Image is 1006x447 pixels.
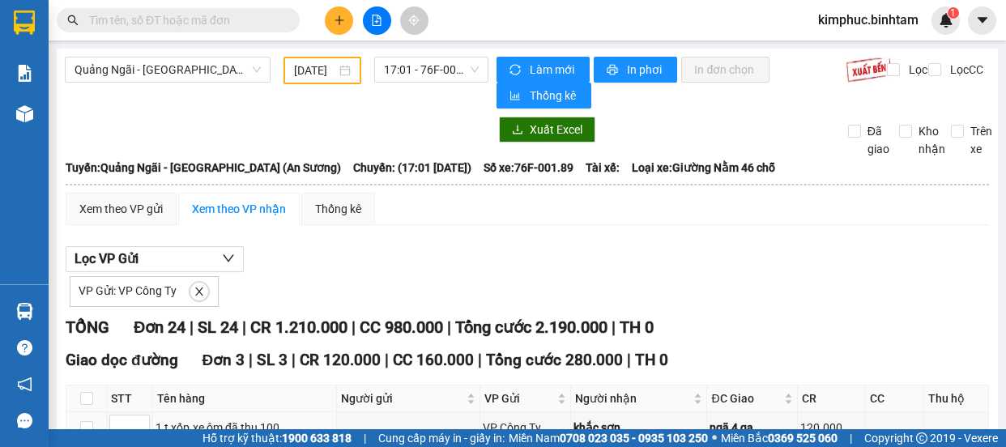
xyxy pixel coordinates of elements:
span: | [385,351,389,369]
div: Xem theo VP nhận [192,200,286,218]
img: 9k= [846,57,892,83]
span: ĐC Giao [711,390,780,407]
span: kimphuc.binhtam [805,10,931,30]
span: | [292,351,296,369]
span: Loại xe: Giường Nằm 46 chỗ [632,159,775,177]
img: warehouse-icon [16,303,33,320]
span: question-circle [17,340,32,355]
th: Thu hộ [924,385,989,412]
span: message [17,413,32,428]
span: bar-chart [509,90,523,103]
button: bar-chartThống kê [497,83,591,109]
span: Giao dọc đường [66,351,178,369]
span: CR 1.210.000 [250,317,347,337]
div: Xem theo VP gửi [79,200,163,218]
span: search [67,15,79,26]
div: ngã 4 ga [710,419,794,436]
span: Lọc CC [944,61,986,79]
span: Lọc CR [902,61,944,79]
span: Tài xế: [586,159,620,177]
span: Người nhận [575,390,690,407]
button: downloadXuất Excel [499,117,595,143]
span: In phơi [627,61,664,79]
button: aim [400,6,428,35]
span: Tổng cước 280.000 [486,351,623,369]
span: close [190,286,208,297]
span: Trên xe [964,122,999,158]
span: VP Gửi: VP Công Ty [79,284,177,297]
span: aim [408,15,420,26]
span: Hỗ trợ kỹ thuật: [202,429,352,447]
strong: 0708 023 035 - 0935 103 250 [560,432,708,445]
span: Kho nhận [912,122,952,158]
span: Người gửi [341,390,463,407]
td: VP Công Ty [480,412,571,444]
button: caret-down [968,6,996,35]
img: logo-vxr [14,11,35,35]
input: 12/10/2025 [294,62,336,79]
strong: 0369 525 060 [768,432,838,445]
th: Tên hàng [153,385,337,412]
span: CC 980.000 [360,317,443,337]
span: 1 [950,7,956,19]
span: TH 0 [620,317,654,337]
span: | [364,429,366,447]
span: VP Gửi [484,390,554,407]
span: ⚪️ [712,435,717,441]
span: Lọc VP Gửi [75,249,139,269]
span: Miền Bắc [721,429,838,447]
span: Miền Nam [509,429,708,447]
span: | [447,317,451,337]
img: solution-icon [16,65,33,82]
span: Chuyến: (17:01 [DATE]) [353,159,471,177]
span: Số xe: 76F-001.89 [484,159,573,177]
span: download [512,124,523,137]
img: icon-new-feature [939,13,953,28]
span: down [222,252,235,265]
span: SL 24 [198,317,238,337]
input: Tìm tên, số ĐT hoặc mã đơn [89,11,280,29]
span: SL 3 [257,351,288,369]
span: TH 0 [635,351,668,369]
span: | [612,317,616,337]
span: | [242,317,246,337]
span: 17:01 - 76F-001.89 [384,57,479,82]
div: 1 t xốp.xe ôm đã thu 100 [156,419,334,436]
button: printerIn phơi [594,57,677,83]
span: caret-down [975,13,990,28]
span: copyright [916,432,927,444]
button: syncLàm mới [497,57,590,83]
span: | [627,351,631,369]
div: Thống kê [315,200,361,218]
span: | [190,317,194,337]
div: 120.000 [800,419,863,436]
button: Lọc VP Gửi [66,246,244,272]
span: Đơn 24 [134,317,185,337]
button: file-add [363,6,391,35]
button: In đơn chọn [681,57,769,83]
sup: 1 [948,7,959,19]
span: printer [607,64,620,77]
span: TỔNG [66,317,109,337]
span: | [478,351,482,369]
span: CR 120.000 [300,351,381,369]
button: plus [325,6,353,35]
button: close [190,282,209,301]
span: Làm mới [530,61,577,79]
span: | [249,351,253,369]
img: warehouse-icon [16,105,33,122]
th: CC [866,385,925,412]
th: CR [798,385,866,412]
span: Đã giao [861,122,896,158]
div: khắc sơn [573,419,704,436]
span: file-add [371,15,382,26]
strong: 1900 633 818 [282,432,352,445]
span: Thống kê [530,87,578,104]
div: VP Công Ty [483,419,568,436]
th: STT [107,385,153,412]
span: Quảng Ngãi - Sài Gòn (An Sương) [75,57,261,82]
span: | [850,429,852,447]
span: Cung cấp máy in - giấy in: [378,429,505,447]
span: sync [509,64,523,77]
span: Tổng cước 2.190.000 [455,317,607,337]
